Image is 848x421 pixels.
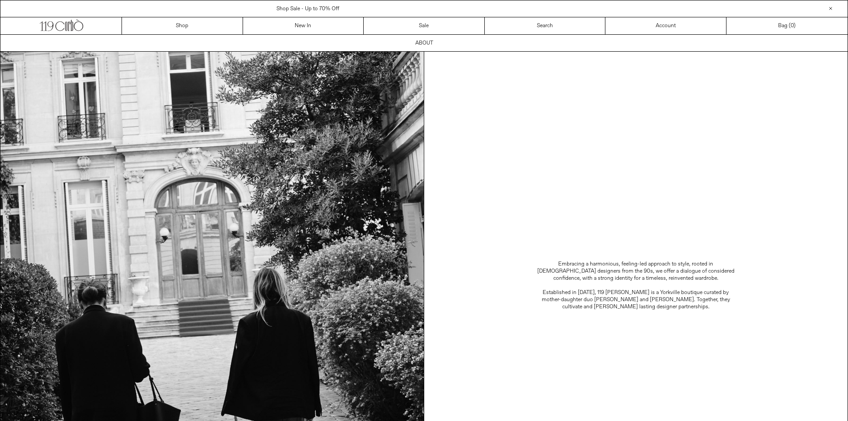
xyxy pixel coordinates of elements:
[243,17,364,34] a: New In
[726,17,848,34] a: Bag ()
[122,17,243,34] a: Shop
[533,261,738,282] p: Embracing a harmonious, feeling-led approach to style, rooted in [DEMOGRAPHIC_DATA] designers fro...
[485,17,606,34] a: Search
[276,5,339,12] a: Shop Sale - Up to 70% Off
[791,22,794,29] span: 0
[533,289,738,311] p: Established in [DATE], 119 [PERSON_NAME] is a Yorkville boutique curated by mother-daughter duo [...
[791,22,795,30] span: )
[415,38,433,49] p: ABOUT
[605,17,726,34] a: Account
[364,17,485,34] a: Sale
